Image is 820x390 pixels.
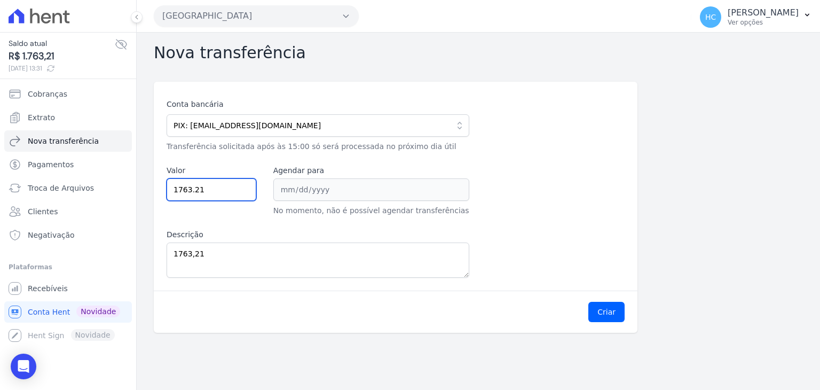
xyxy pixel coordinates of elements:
[273,165,469,176] label: Agendar para
[728,18,799,27] p: Ver opções
[167,165,256,176] label: Valor
[28,112,55,123] span: Extrato
[167,141,469,152] p: Transferência solicitada após às 15:00 só será processada no próximo dia útil
[154,43,803,63] h2: Nova transferência
[4,201,132,222] a: Clientes
[4,224,132,246] a: Negativação
[728,7,799,18] p: [PERSON_NAME]
[154,5,359,27] button: [GEOGRAPHIC_DATA]
[9,49,115,64] span: R$ 1.763,21
[4,107,132,128] a: Extrato
[273,205,469,216] p: No momento, não é possível agendar transferências
[28,159,74,170] span: Pagamentos
[4,130,132,152] a: Nova transferência
[28,206,58,217] span: Clientes
[691,2,820,32] button: HC [PERSON_NAME] Ver opções
[9,261,128,274] div: Plataformas
[4,83,132,105] a: Cobranças
[588,302,625,322] button: Criar
[4,301,132,323] a: Conta Hent Novidade
[28,230,75,240] span: Negativação
[4,278,132,299] a: Recebíveis
[76,306,120,317] span: Novidade
[167,99,469,110] label: Conta bancária
[9,64,115,73] span: [DATE] 13:31
[9,38,115,49] span: Saldo atual
[167,229,469,240] label: Descrição
[705,13,716,21] span: HC
[28,183,94,193] span: Troca de Arquivos
[11,354,36,379] div: Open Intercom Messenger
[4,154,132,175] a: Pagamentos
[28,89,67,99] span: Cobranças
[28,283,68,294] span: Recebíveis
[28,136,99,146] span: Nova transferência
[4,177,132,199] a: Troca de Arquivos
[9,83,128,346] nav: Sidebar
[28,307,70,317] span: Conta Hent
